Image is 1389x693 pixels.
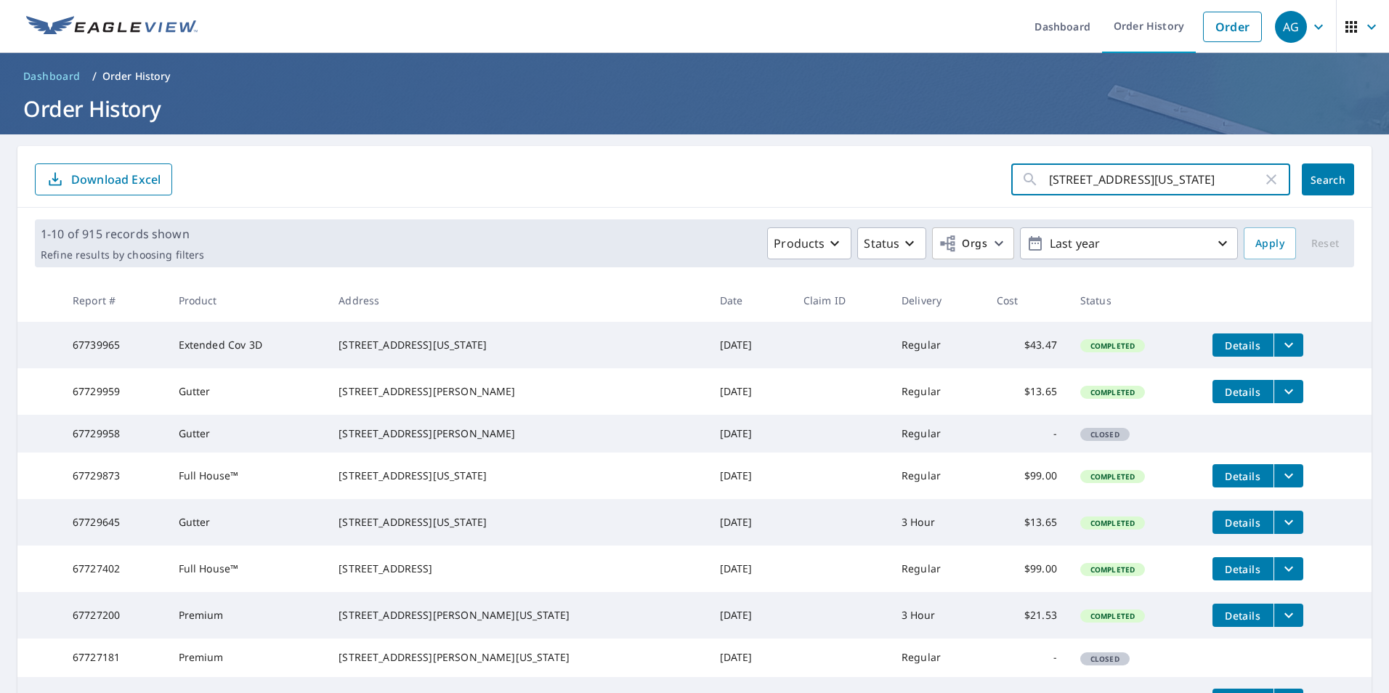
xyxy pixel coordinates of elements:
[167,592,328,639] td: Premium
[708,279,792,322] th: Date
[1273,557,1303,580] button: filesDropdownBtn-67727402
[1221,385,1265,399] span: Details
[339,608,696,623] div: [STREET_ADDRESS][PERSON_NAME][US_STATE]
[890,279,985,322] th: Delivery
[1221,469,1265,483] span: Details
[1273,380,1303,403] button: filesDropdownBtn-67729959
[1212,604,1273,627] button: detailsBtn-67727200
[1212,511,1273,534] button: detailsBtn-67729645
[1044,231,1214,256] p: Last year
[23,69,81,84] span: Dashboard
[61,279,167,322] th: Report #
[1273,511,1303,534] button: filesDropdownBtn-67729645
[985,639,1069,676] td: -
[985,279,1069,322] th: Cost
[167,368,328,415] td: Gutter
[708,453,792,499] td: [DATE]
[1049,159,1263,200] input: Address, Report #, Claim ID, etc.
[1082,429,1128,439] span: Closed
[890,592,985,639] td: 3 Hour
[1273,464,1303,487] button: filesDropdownBtn-67729873
[102,69,171,84] p: Order History
[1221,609,1265,623] span: Details
[890,322,985,368] td: Regular
[857,227,926,259] button: Status
[61,546,167,592] td: 67727402
[1212,380,1273,403] button: detailsBtn-67729959
[1069,279,1201,322] th: Status
[985,592,1069,639] td: $21.53
[1244,227,1296,259] button: Apply
[167,279,328,322] th: Product
[339,562,696,576] div: [STREET_ADDRESS]
[339,515,696,530] div: [STREET_ADDRESS][US_STATE]
[339,384,696,399] div: [STREET_ADDRESS][PERSON_NAME]
[167,499,328,546] td: Gutter
[1221,339,1265,352] span: Details
[1313,173,1343,187] span: Search
[17,65,86,88] a: Dashboard
[890,546,985,592] td: Regular
[1273,604,1303,627] button: filesDropdownBtn-67727200
[1082,471,1143,482] span: Completed
[17,65,1372,88] nav: breadcrumb
[1020,227,1238,259] button: Last year
[61,499,167,546] td: 67729645
[708,415,792,453] td: [DATE]
[61,592,167,639] td: 67727200
[1273,333,1303,357] button: filesDropdownBtn-67739965
[1221,562,1265,576] span: Details
[167,415,328,453] td: Gutter
[1082,564,1143,575] span: Completed
[167,322,328,368] td: Extended Cov 3D
[932,227,1014,259] button: Orgs
[1212,557,1273,580] button: detailsBtn-67727402
[26,16,198,38] img: EV Logo
[708,322,792,368] td: [DATE]
[1255,235,1284,253] span: Apply
[1275,11,1307,43] div: AG
[708,639,792,676] td: [DATE]
[61,368,167,415] td: 67729959
[985,546,1069,592] td: $99.00
[167,546,328,592] td: Full House™
[939,235,987,253] span: Orgs
[41,225,204,243] p: 1-10 of 915 records shown
[708,546,792,592] td: [DATE]
[1203,12,1262,42] a: Order
[985,453,1069,499] td: $99.00
[35,163,172,195] button: Download Excel
[985,499,1069,546] td: $13.65
[41,248,204,262] p: Refine results by choosing filters
[61,322,167,368] td: 67739965
[708,368,792,415] td: [DATE]
[1302,163,1354,195] button: Search
[1082,518,1143,528] span: Completed
[708,592,792,639] td: [DATE]
[71,171,161,187] p: Download Excel
[339,650,696,665] div: [STREET_ADDRESS][PERSON_NAME][US_STATE]
[1082,654,1128,664] span: Closed
[1212,464,1273,487] button: detailsBtn-67729873
[1082,387,1143,397] span: Completed
[167,453,328,499] td: Full House™
[985,415,1069,453] td: -
[864,235,899,252] p: Status
[890,368,985,415] td: Regular
[339,426,696,441] div: [STREET_ADDRESS][PERSON_NAME]
[890,415,985,453] td: Regular
[17,94,1372,123] h1: Order History
[92,68,97,85] li: /
[1082,611,1143,621] span: Completed
[339,469,696,483] div: [STREET_ADDRESS][US_STATE]
[890,453,985,499] td: Regular
[985,322,1069,368] td: $43.47
[774,235,825,252] p: Products
[767,227,851,259] button: Products
[1212,333,1273,357] button: detailsBtn-67739965
[1082,341,1143,351] span: Completed
[708,499,792,546] td: [DATE]
[792,279,890,322] th: Claim ID
[61,415,167,453] td: 67729958
[167,639,328,676] td: Premium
